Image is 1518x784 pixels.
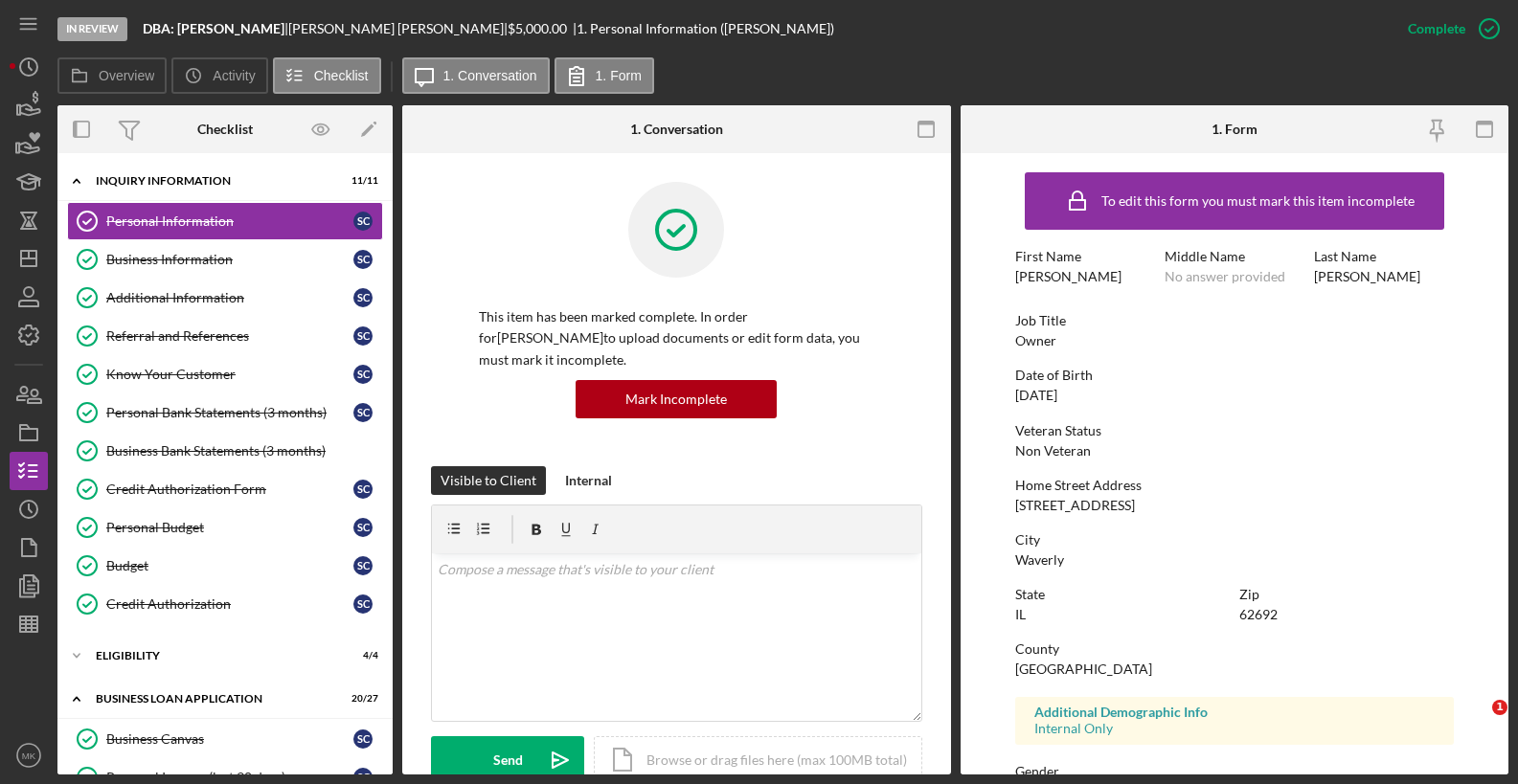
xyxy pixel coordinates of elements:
[106,213,353,229] div: Personal Information
[1015,443,1091,459] div: Non Veteran
[213,68,255,83] label: Activity
[344,693,378,705] div: 20 / 27
[67,202,383,240] a: Personal InformationSc
[1015,333,1056,348] div: Owner
[314,68,369,83] label: Checklist
[353,729,373,749] div: S c
[353,212,373,231] div: S c
[67,508,383,547] a: Personal BudgetSc
[493,736,523,784] div: Send
[143,21,288,36] div: |
[1015,661,1152,677] div: [GEOGRAPHIC_DATA]
[67,279,383,317] a: Additional InformationSc
[1212,122,1257,137] div: 1. Form
[353,480,373,499] div: S c
[106,731,353,747] div: Business Canvas
[67,432,383,470] a: Business Bank Statements (3 months)
[431,466,546,495] button: Visible to Client
[1165,269,1285,284] div: No answer provided
[288,21,508,36] div: [PERSON_NAME] [PERSON_NAME] |
[106,520,353,535] div: Personal Budget
[630,122,723,137] div: 1. Conversation
[1015,478,1454,493] div: Home Street Address
[1015,587,1230,602] div: State
[67,240,383,279] a: Business InformationSc
[1015,641,1454,657] div: County
[555,57,654,94] button: 1. Form
[479,306,874,370] p: This item has been marked complete. In order for [PERSON_NAME] to upload documents or edit form d...
[57,17,127,41] div: In Review
[576,380,777,418] button: Mark Incomplete
[67,470,383,508] a: Credit Authorization FormSc
[596,68,642,83] label: 1. Form
[441,466,536,495] div: Visible to Client
[197,122,253,137] div: Checklist
[273,57,381,94] button: Checklist
[625,380,727,418] div: Mark Incomplete
[171,57,267,94] button: Activity
[353,250,373,269] div: S c
[402,57,550,94] button: 1. Conversation
[143,20,284,36] b: DBA: [PERSON_NAME]
[106,596,353,612] div: Credit Authorization
[106,367,353,382] div: Know Your Customer
[67,317,383,355] a: Referral and ReferencesSc
[1015,388,1057,403] div: [DATE]
[508,21,573,36] div: $5,000.00
[106,482,353,497] div: Credit Authorization Form
[344,650,378,661] div: 4 / 4
[10,736,48,774] button: MK
[1492,700,1507,715] span: 1
[353,326,373,346] div: S c
[1015,552,1064,568] div: Waverly
[106,558,353,573] div: Budget
[67,547,383,585] a: BudgetSc
[1239,607,1278,622] div: 62692
[1034,705,1435,720] div: Additional Demographic Info
[431,736,584,784] button: Send
[57,57,167,94] button: Overview
[353,556,373,575] div: S c
[443,68,537,83] label: 1. Conversation
[1239,587,1454,602] div: Zip
[1314,269,1420,284] div: [PERSON_NAME]
[67,393,383,432] a: Personal Bank Statements (3 months)Sc
[106,328,353,344] div: Referral and References
[106,443,382,459] div: Business Bank Statements (3 months)
[573,21,834,36] div: | 1. Personal Information ([PERSON_NAME])
[22,750,36,761] text: MK
[67,355,383,393] a: Know Your CustomerSc
[1015,532,1454,548] div: City
[1453,700,1499,746] iframe: Intercom live chat
[1408,10,1465,48] div: Complete
[1015,368,1454,383] div: Date of Birth
[1101,193,1415,209] div: To edit this form you must mark this item incomplete
[353,288,373,307] div: S c
[67,720,383,758] a: Business CanvasSc
[353,594,373,614] div: S c
[1015,249,1155,264] div: First Name
[96,650,330,661] div: ELIGIBILITY
[96,175,330,187] div: INQUIRY INFORMATION
[99,68,154,83] label: Overview
[1314,249,1454,264] div: Last Name
[344,175,378,187] div: 11 / 11
[1015,313,1454,328] div: Job Title
[1389,10,1508,48] button: Complete
[1015,764,1454,779] div: Gender
[1015,607,1026,622] div: IL
[1015,498,1135,513] div: [STREET_ADDRESS]
[565,466,612,495] div: Internal
[1034,721,1435,736] div: Internal Only
[1015,423,1454,438] div: Veteran Status
[1165,249,1304,264] div: Middle Name
[353,518,373,537] div: S c
[353,403,373,422] div: S c
[106,405,353,420] div: Personal Bank Statements (3 months)
[106,290,353,305] div: Additional Information
[555,466,622,495] button: Internal
[353,365,373,384] div: S c
[1015,269,1122,284] div: [PERSON_NAME]
[67,585,383,623] a: Credit AuthorizationSc
[96,693,330,705] div: BUSINESS LOAN APPLICATION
